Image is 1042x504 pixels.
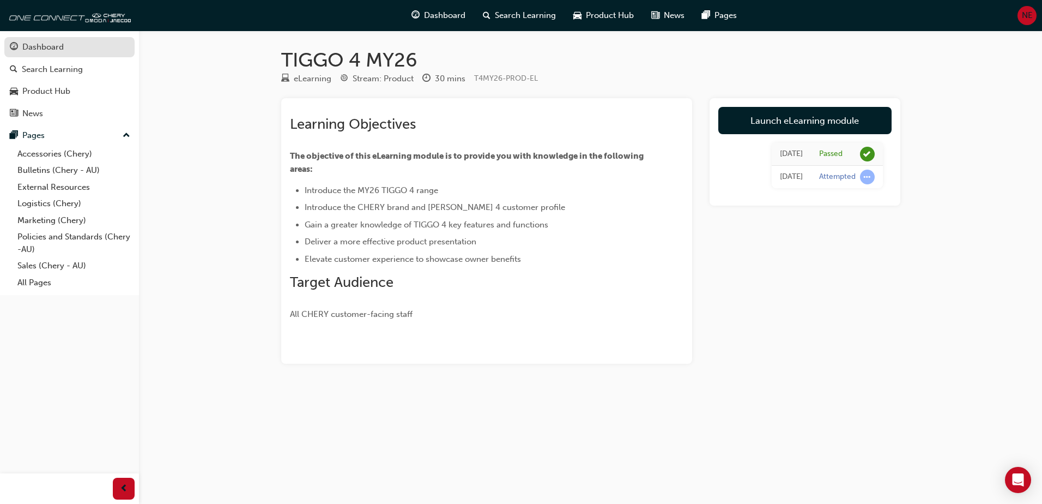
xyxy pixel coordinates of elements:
span: Search Learning [495,9,556,22]
div: Stream: Product [353,73,414,85]
span: Gain a greater knowledge of TIGGO 4 key features and functions [305,220,548,230]
div: Attempted [819,172,856,182]
span: Introduce the CHERY brand and [PERSON_NAME] 4 customer profile [305,202,565,212]
span: Elevate customer experience to showcase owner benefits [305,254,521,264]
span: pages-icon [10,131,18,141]
a: car-iconProduct Hub [565,4,643,27]
div: Open Intercom Messenger [1005,467,1031,493]
span: Deliver a more effective product presentation [305,237,476,247]
div: Type [281,72,331,86]
div: eLearning [294,73,331,85]
div: Duration [422,72,465,86]
a: Launch eLearning module [718,107,892,134]
span: prev-icon [120,482,128,496]
a: Marketing (Chery) [13,212,135,229]
span: Learning Objectives [290,116,416,133]
a: Sales (Chery - AU) [13,257,135,274]
span: learningRecordVerb_PASS-icon [860,147,875,161]
span: NE [1022,9,1033,22]
span: guage-icon [411,9,420,22]
span: News [664,9,684,22]
a: Dashboard [4,37,135,57]
span: up-icon [123,129,130,143]
span: search-icon [10,65,17,75]
div: Wed Aug 27 2025 11:48:45 GMT+1000 (Australian Eastern Standard Time) [780,148,803,160]
button: DashboardSearch LearningProduct HubNews [4,35,135,125]
span: Learning resource code [474,74,538,83]
a: External Resources [13,179,135,196]
button: NE [1017,6,1037,25]
a: search-iconSearch Learning [474,4,565,27]
div: News [22,107,43,120]
a: Search Learning [4,59,135,80]
span: Pages [714,9,737,22]
div: Wed Aug 27 2025 11:29:27 GMT+1000 (Australian Eastern Standard Time) [780,171,803,183]
a: pages-iconPages [693,4,746,27]
div: Product Hub [22,85,70,98]
span: learningResourceType_ELEARNING-icon [281,74,289,84]
span: All CHERY customer-facing staff [290,309,413,319]
span: news-icon [651,9,659,22]
span: Target Audience [290,274,393,291]
a: news-iconNews [643,4,693,27]
a: Policies and Standards (Chery -AU) [13,229,135,257]
span: clock-icon [422,74,431,84]
span: The objective of this eLearning module is to provide you with knowledge in the following areas: [290,151,645,174]
button: Pages [4,125,135,146]
h1: TIGGO 4 MY26 [281,48,900,72]
div: Pages [22,129,45,142]
span: car-icon [10,87,18,97]
a: Logistics (Chery) [13,195,135,212]
span: guage-icon [10,43,18,52]
div: Search Learning [22,63,83,76]
span: target-icon [340,74,348,84]
span: Dashboard [424,9,465,22]
a: Accessories (Chery) [13,146,135,163]
span: Product Hub [586,9,634,22]
div: Stream [340,72,414,86]
div: Dashboard [22,41,64,53]
img: oneconnect [5,4,131,26]
span: search-icon [483,9,490,22]
span: Introduce the MY26 TIGGO 4 range [305,185,438,195]
span: learningRecordVerb_ATTEMPT-icon [860,170,875,184]
div: Passed [819,149,843,159]
a: Bulletins (Chery - AU) [13,162,135,179]
a: Product Hub [4,81,135,101]
div: 30 mins [435,73,465,85]
a: All Pages [13,274,135,291]
span: pages-icon [702,9,710,22]
span: car-icon [573,9,581,22]
a: News [4,104,135,124]
span: news-icon [10,109,18,119]
a: guage-iconDashboard [403,4,474,27]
